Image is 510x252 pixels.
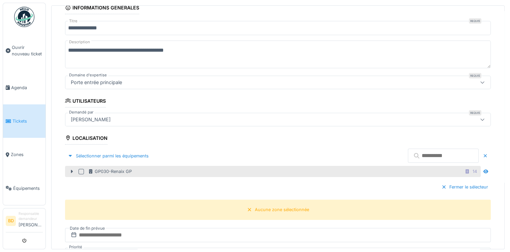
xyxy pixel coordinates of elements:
div: Sélectionner parmi les équipements [65,151,151,160]
label: Date de fin prévue [69,225,106,232]
span: Agenda [11,84,43,91]
span: Équipements [13,185,43,192]
span: Ouvrir nouveau ticket [12,44,43,57]
a: Ouvrir nouveau ticket [3,31,46,71]
a: BD Responsable demandeur[PERSON_NAME] [6,211,43,232]
div: Fermer le sélecteur [439,182,491,192]
span: Zones [11,151,43,158]
div: 14 [473,168,477,175]
div: Requis [469,18,481,24]
div: Porte entrée principale [68,79,125,86]
li: [PERSON_NAME] [19,211,43,231]
div: [PERSON_NAME] [68,116,113,123]
div: GP030-Renaix GP [88,168,132,175]
label: Demandé par [68,109,95,115]
li: BD [6,216,16,226]
span: Tickets [12,118,43,124]
a: Agenda [3,71,46,104]
label: Priorité [68,244,84,250]
label: Description [68,38,91,46]
div: Requis [469,73,481,78]
div: Requis [469,110,481,116]
label: Domaine d'expertise [68,72,108,78]
a: Tickets [3,104,46,138]
div: Localisation [65,133,108,145]
a: Zones [3,138,46,171]
img: Badge_color-CXgf-gQk.svg [14,7,34,27]
div: Informations générales [65,3,139,14]
label: Titre [68,18,79,24]
div: Utilisateurs [65,96,106,107]
div: Aucune zone sélectionnée [255,206,309,213]
a: Équipements [3,172,46,205]
div: Responsable demandeur [19,211,43,222]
